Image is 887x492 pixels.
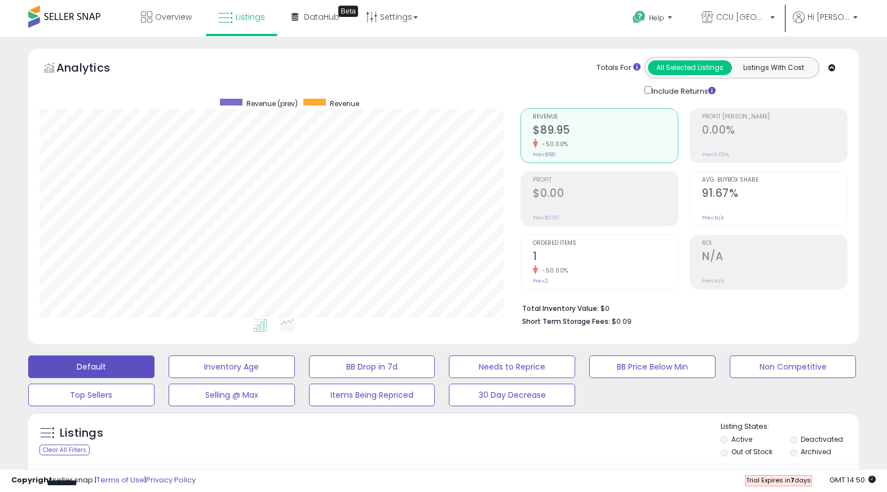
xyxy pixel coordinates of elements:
[702,250,847,265] h2: N/A
[533,114,678,120] span: Revenue
[522,304,599,313] b: Total Inventory Value:
[597,63,641,73] div: Totals For
[155,11,192,23] span: Overview
[533,214,559,221] small: Prev: $0.00
[731,434,752,444] label: Active
[632,10,646,24] i: Get Help
[246,99,298,108] span: Revenue (prev)
[538,266,568,275] small: -50.00%
[533,187,678,202] h2: $0.00
[829,475,876,485] span: 2025-10-9 14:50 GMT
[807,11,850,23] span: Hi [PERSON_NAME]
[801,447,831,456] label: Archived
[533,124,678,139] h2: $89.95
[11,475,52,485] strong: Copyright
[791,476,795,485] b: 7
[731,60,815,75] button: Listings With Cost
[522,301,839,314] li: $0
[801,434,843,444] label: Deactivated
[648,60,732,75] button: All Selected Listings
[702,177,847,183] span: Avg. Buybox Share
[589,355,716,378] button: BB Price Below Min
[11,475,196,486] div: seller snap | |
[702,214,724,221] small: Prev: N/A
[533,151,556,158] small: Prev: $180
[338,6,358,17] div: Tooltip anchor
[533,250,678,265] h2: 1
[721,421,859,432] p: Listing States:
[330,99,359,108] span: Revenue
[449,355,575,378] button: Needs to Reprice
[636,84,729,97] div: Include Returns
[236,11,265,23] span: Listings
[702,278,724,284] small: Prev: N/A
[28,384,155,406] button: Top Sellers
[304,11,339,23] span: DataHub
[702,114,847,120] span: Profit [PERSON_NAME]
[624,2,683,37] a: Help
[702,151,729,158] small: Prev: 0.00%
[533,278,548,284] small: Prev: 2
[169,384,295,406] button: Selling @ Max
[730,355,856,378] button: Non Competitive
[309,384,435,406] button: Items Being Repriced
[649,13,664,23] span: Help
[612,316,632,327] span: $0.09
[56,60,132,78] h5: Analytics
[28,355,155,378] button: Default
[533,240,678,247] span: Ordered Items
[716,11,767,23] span: CCU [GEOGRAPHIC_DATA]
[533,177,678,183] span: Profit
[39,445,90,455] div: Clear All Filters
[538,140,568,148] small: -50.00%
[746,476,811,485] span: Trial Expires in days
[309,355,435,378] button: BB Drop in 7d
[702,240,847,247] span: ROI
[793,11,858,37] a: Hi [PERSON_NAME]
[702,124,847,139] h2: 0.00%
[522,317,610,326] b: Short Term Storage Fees:
[449,384,575,406] button: 30 Day Decrease
[702,187,847,202] h2: 91.67%
[731,447,773,456] label: Out of Stock
[60,425,103,441] h5: Listings
[169,355,295,378] button: Inventory Age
